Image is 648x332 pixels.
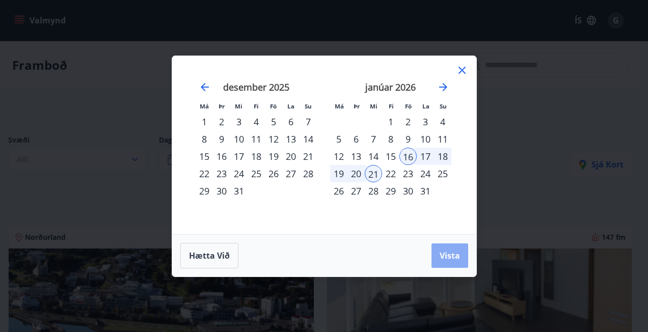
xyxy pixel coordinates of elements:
[180,243,238,268] button: Hætta við
[417,148,434,165] td: Selected. laugardagur, 17. janúar 2026
[196,130,213,148] td: Choose mánudagur, 8. desember 2025 as your check-in date. It’s available.
[330,165,347,182] td: Selected. mánudagur, 19. janúar 2026
[196,148,213,165] td: Choose mánudagur, 15. desember 2025 as your check-in date. It’s available.
[399,165,417,182] td: Choose föstudagur, 23. janúar 2026 as your check-in date. It’s available.
[248,113,265,130] div: 4
[417,165,434,182] div: 24
[347,130,365,148] td: Choose þriðjudagur, 6. janúar 2026 as your check-in date. It’s available.
[213,182,230,200] td: Choose þriðjudagur, 30. desember 2025 as your check-in date. It’s available.
[282,130,300,148] td: Choose laugardagur, 13. desember 2025 as your check-in date. It’s available.
[219,102,225,110] small: Þr
[196,148,213,165] div: 15
[282,113,300,130] div: 6
[347,130,365,148] div: 6
[230,148,248,165] div: 17
[382,148,399,165] div: 15
[434,113,451,130] td: Choose sunnudagur, 4. janúar 2026 as your check-in date. It’s available.
[213,130,230,148] td: Choose þriðjudagur, 9. desember 2025 as your check-in date. It’s available.
[347,182,365,200] div: 27
[389,102,394,110] small: Fi
[405,102,412,110] small: Fö
[196,182,213,200] div: 29
[265,130,282,148] div: 12
[434,130,451,148] td: Choose sunnudagur, 11. janúar 2026 as your check-in date. It’s available.
[382,148,399,165] td: Choose fimmtudagur, 15. janúar 2026 as your check-in date. It’s available.
[282,165,300,182] div: 27
[417,113,434,130] td: Choose laugardagur, 3. janúar 2026 as your check-in date. It’s available.
[230,165,248,182] div: 24
[417,148,434,165] div: 17
[230,165,248,182] td: Choose miðvikudagur, 24. desember 2025 as your check-in date. It’s available.
[399,165,417,182] div: 23
[434,113,451,130] div: 4
[434,165,451,182] div: 25
[300,165,317,182] div: 28
[248,165,265,182] td: Choose fimmtudagur, 25. desember 2025 as your check-in date. It’s available.
[434,148,451,165] td: Selected. sunnudagur, 18. janúar 2026
[347,148,365,165] td: Choose þriðjudagur, 13. janúar 2026 as your check-in date. It’s available.
[399,182,417,200] div: 30
[230,113,248,130] div: 3
[417,113,434,130] div: 3
[213,182,230,200] div: 30
[200,102,209,110] small: Má
[213,130,230,148] div: 9
[354,102,360,110] small: Þr
[300,130,317,148] td: Choose sunnudagur, 14. desember 2025 as your check-in date. It’s available.
[365,165,382,182] td: Selected as end date. miðvikudagur, 21. janúar 2026
[434,148,451,165] div: 18
[330,148,347,165] div: 12
[370,102,377,110] small: Mi
[417,165,434,182] td: Choose laugardagur, 24. janúar 2026 as your check-in date. It’s available.
[265,113,282,130] div: 5
[230,182,248,200] div: 31
[199,81,211,93] div: Move backward to switch to the previous month.
[382,165,399,182] div: 22
[365,148,382,165] div: 14
[417,130,434,148] div: 10
[399,130,417,148] td: Choose föstudagur, 9. janúar 2026 as your check-in date. It’s available.
[230,182,248,200] td: Choose miðvikudagur, 31. desember 2025 as your check-in date. It’s available.
[365,130,382,148] td: Choose miðvikudagur, 7. janúar 2026 as your check-in date. It’s available.
[282,130,300,148] div: 13
[365,182,382,200] div: 28
[305,102,312,110] small: Su
[417,182,434,200] div: 31
[399,113,417,130] td: Choose föstudagur, 2. janúar 2026 as your check-in date. It’s available.
[196,130,213,148] div: 8
[196,165,213,182] div: 22
[440,250,460,261] span: Vista
[196,182,213,200] td: Choose mánudagur, 29. desember 2025 as your check-in date. It’s available.
[282,165,300,182] td: Choose laugardagur, 27. desember 2025 as your check-in date. It’s available.
[330,182,347,200] div: 26
[437,81,449,93] div: Move forward to switch to the next month.
[248,148,265,165] td: Choose fimmtudagur, 18. desember 2025 as your check-in date. It’s available.
[399,113,417,130] div: 2
[440,102,447,110] small: Su
[330,165,347,182] div: 19
[196,165,213,182] td: Choose mánudagur, 22. desember 2025 as your check-in date. It’s available.
[184,68,464,222] div: Calendar
[365,165,382,182] div: 21
[213,165,230,182] td: Choose þriðjudagur, 23. desember 2025 as your check-in date. It’s available.
[330,148,347,165] td: Choose mánudagur, 12. janúar 2026 as your check-in date. It’s available.
[235,102,242,110] small: Mi
[335,102,344,110] small: Má
[434,165,451,182] td: Choose sunnudagur, 25. janúar 2026 as your check-in date. It’s available.
[282,148,300,165] td: Choose laugardagur, 20. desember 2025 as your check-in date. It’s available.
[417,182,434,200] td: Choose laugardagur, 31. janúar 2026 as your check-in date. It’s available.
[382,113,399,130] td: Choose fimmtudagur, 1. janúar 2026 as your check-in date. It’s available.
[282,113,300,130] td: Choose laugardagur, 6. desember 2025 as your check-in date. It’s available.
[213,113,230,130] td: Choose þriðjudagur, 2. desember 2025 as your check-in date. It’s available.
[213,148,230,165] div: 16
[365,130,382,148] div: 7
[347,165,365,182] div: 20
[230,130,248,148] div: 10
[417,130,434,148] td: Choose laugardagur, 10. janúar 2026 as your check-in date. It’s available.
[213,148,230,165] td: Choose þriðjudagur, 16. desember 2025 as your check-in date. It’s available.
[265,165,282,182] td: Choose föstudagur, 26. desember 2025 as your check-in date. It’s available.
[330,130,347,148] div: 5
[300,148,317,165] div: 21
[213,113,230,130] div: 2
[399,182,417,200] td: Choose föstudagur, 30. janúar 2026 as your check-in date. It’s available.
